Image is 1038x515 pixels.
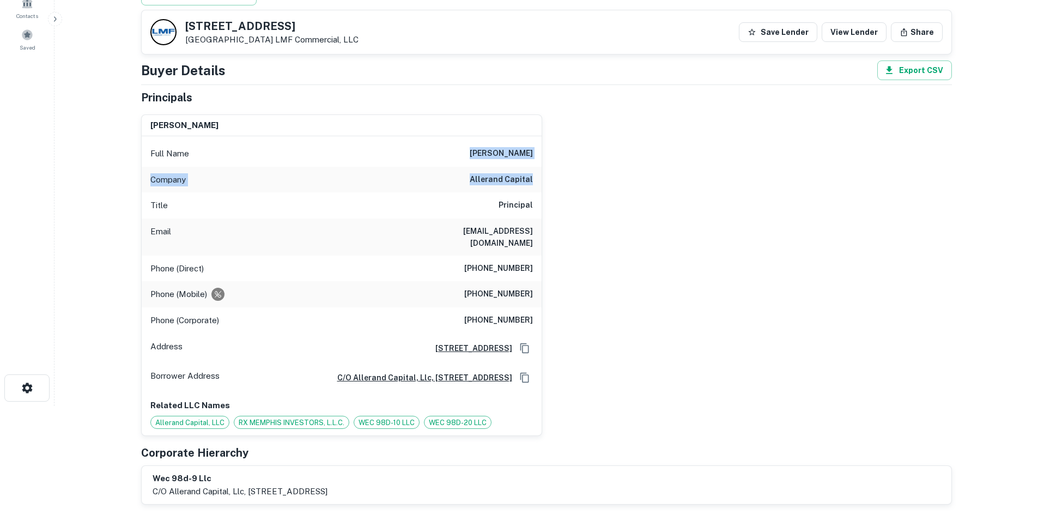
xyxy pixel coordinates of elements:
a: View Lender [822,22,887,42]
button: Export CSV [877,60,952,80]
h5: Corporate Hierarchy [141,445,248,461]
a: LMF Commercial, LLC [275,35,359,44]
button: Copy Address [517,340,533,356]
p: c/o allerand capital, llc, [STREET_ADDRESS] [153,485,327,498]
p: Related LLC Names [150,399,533,412]
h6: Principal [499,199,533,212]
p: Phone (Corporate) [150,314,219,327]
button: Share [891,22,943,42]
span: RX MEMPHIS INVESTORS, L.L.C. [234,417,349,428]
h6: allerand capital [470,173,533,186]
iframe: Chat Widget [984,393,1038,445]
h4: Buyer Details [141,60,226,80]
div: Requests to not be contacted at this number [211,288,224,301]
h6: [PHONE_NUMBER] [464,262,533,275]
p: Email [150,225,171,249]
span: WEC 98D-20 LLC [424,417,491,428]
h5: [STREET_ADDRESS] [185,21,359,32]
h6: [PHONE_NUMBER] [464,288,533,301]
p: Borrower Address [150,369,220,386]
button: Save Lender [739,22,817,42]
span: Saved [20,43,35,52]
p: Company [150,173,186,186]
span: WEC 98D-10 LLC [354,417,419,428]
h6: [PERSON_NAME] [150,119,218,132]
h6: [PHONE_NUMBER] [464,314,533,327]
a: [STREET_ADDRESS] [427,342,512,354]
p: Address [150,340,183,356]
span: Allerand Capital, LLC [151,417,229,428]
p: Phone (Mobile) [150,288,207,301]
h6: [PERSON_NAME] [470,147,533,160]
h6: wec 98d-9 llc [153,472,327,485]
p: [GEOGRAPHIC_DATA] [185,35,359,45]
a: c/o allerand capital, llc, [STREET_ADDRESS] [329,372,512,384]
p: Phone (Direct) [150,262,204,275]
span: Contacts [16,11,38,20]
p: Title [150,199,168,212]
p: Full Name [150,147,189,160]
a: Saved [3,25,51,54]
h6: [EMAIL_ADDRESS][DOMAIN_NAME] [402,225,533,249]
h5: Principals [141,89,192,106]
div: Sending borrower request to AI... [128,35,210,52]
button: Copy Address [517,369,533,386]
